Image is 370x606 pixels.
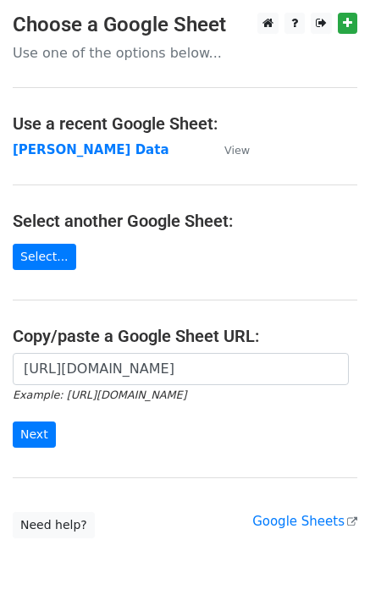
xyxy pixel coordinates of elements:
[13,512,95,538] a: Need help?
[13,353,349,385] input: Paste your Google Sheet URL here
[252,514,357,529] a: Google Sheets
[207,142,250,157] a: View
[13,142,169,157] a: [PERSON_NAME] Data
[224,144,250,157] small: View
[13,211,357,231] h4: Select another Google Sheet:
[13,388,186,401] small: Example: [URL][DOMAIN_NAME]
[13,113,357,134] h4: Use a recent Google Sheet:
[13,421,56,448] input: Next
[13,13,357,37] h3: Choose a Google Sheet
[13,244,76,270] a: Select...
[13,326,357,346] h4: Copy/paste a Google Sheet URL:
[13,44,357,62] p: Use one of the options below...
